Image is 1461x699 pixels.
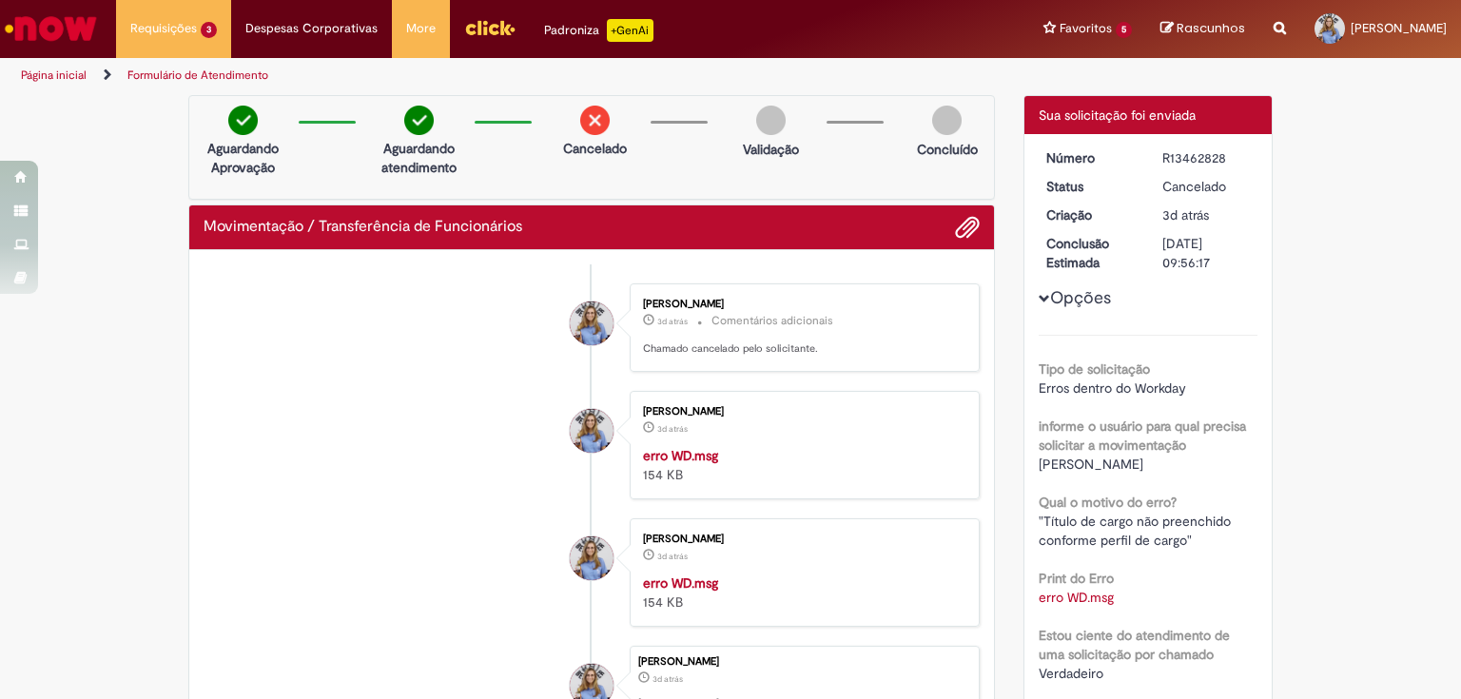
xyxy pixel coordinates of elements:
span: Requisições [130,19,197,38]
span: More [406,19,436,38]
span: Erros dentro do Workday [1039,379,1186,397]
button: Adicionar anexos [955,215,980,240]
span: [PERSON_NAME] [1039,456,1143,473]
h2: Movimentação / Transferência de Funcionários Histórico de tíquete [204,219,522,236]
img: click_logo_yellow_360x200.png [464,13,516,42]
dt: Status [1032,177,1149,196]
span: 3d atrás [653,673,683,685]
time: 29/08/2025 14:54:39 [657,551,688,562]
div: Padroniza [544,19,653,42]
span: Despesas Corporativas [245,19,378,38]
span: 3d atrás [1162,206,1209,223]
span: Rascunhos [1177,19,1245,37]
div: 154 KB [643,573,960,612]
b: Print do Erro [1039,570,1114,587]
span: 5 [1116,22,1132,38]
p: +GenAi [607,19,653,42]
div: R13462828 [1162,148,1251,167]
a: Página inicial [21,68,87,83]
img: img-circle-grey.png [756,106,786,135]
span: [PERSON_NAME] [1351,20,1447,36]
b: Qual o motivo do erro? [1039,494,1177,511]
span: 3 [201,22,217,38]
a: erro WD.msg [643,447,718,464]
span: Sua solicitação foi enviada [1039,107,1196,124]
img: check-circle-green.png [228,106,258,135]
div: [PERSON_NAME] [643,299,960,310]
ul: Trilhas de página [14,58,960,93]
span: "Título de cargo não preenchido conforme perfil de cargo" [1039,513,1235,549]
div: [DATE] 09:56:17 [1162,234,1251,272]
div: [PERSON_NAME] [643,406,960,417]
div: Caroline Dos Santos Duarte [570,536,614,580]
time: 29/08/2025 14:56:13 [657,423,688,435]
div: Caroline Dos Santos Duarte [570,409,614,453]
b: informe o usuário para qual precisa solicitar a movimentação [1039,417,1246,454]
p: Cancelado [563,139,627,158]
time: 29/08/2025 14:56:14 [1162,206,1209,223]
span: 3d atrás [657,423,688,435]
dt: Conclusão Estimada [1032,234,1149,272]
dt: Criação [1032,205,1149,224]
div: 29/08/2025 14:56:14 [1162,205,1251,224]
small: Comentários adicionais [711,313,833,329]
img: img-circle-grey.png [932,106,962,135]
a: Download de erro WD.msg [1039,589,1114,606]
img: check-circle-green.png [404,106,434,135]
p: Aguardando Aprovação [197,139,289,177]
a: Rascunhos [1160,20,1245,38]
span: 3d atrás [657,316,688,327]
dt: Número [1032,148,1149,167]
span: Favoritos [1060,19,1112,38]
div: 154 KB [643,446,960,484]
div: [PERSON_NAME] [643,534,960,545]
a: Formulário de Atendimento [127,68,268,83]
time: 29/08/2025 15:02:03 [657,316,688,327]
div: Caroline Dos Santos Duarte [570,301,614,345]
img: remove.png [580,106,610,135]
p: Aguardando atendimento [373,139,465,177]
img: ServiceNow [2,10,100,48]
time: 29/08/2025 14:56:14 [653,673,683,685]
p: Validação [743,140,799,159]
div: Cancelado [1162,177,1251,196]
span: Verdadeiro [1039,665,1103,682]
p: Concluído [917,140,978,159]
p: Chamado cancelado pelo solicitante. [643,341,960,357]
b: Estou ciente do atendimento de uma solicitação por chamado [1039,627,1230,663]
a: erro WD.msg [643,574,718,592]
div: [PERSON_NAME] [638,656,969,668]
span: 3d atrás [657,551,688,562]
b: Tipo de solicitação [1039,360,1150,378]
